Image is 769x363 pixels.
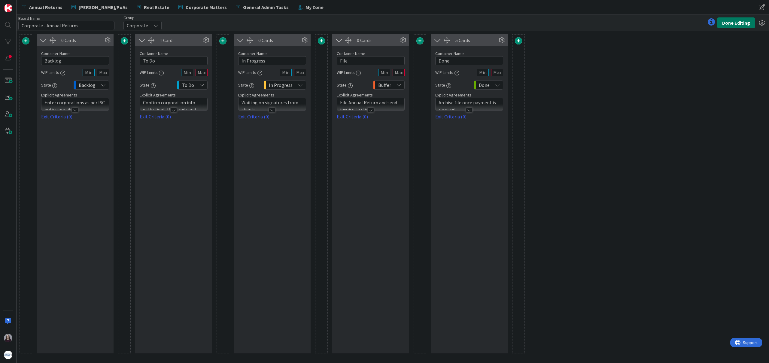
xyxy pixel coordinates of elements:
input: Min [477,69,489,76]
div: State [140,80,156,90]
div: WIP Limits [337,67,361,78]
span: In Progress [269,81,293,89]
p: Archive file once payment is received. [439,99,500,113]
input: Max [196,69,208,76]
a: Real Estate [133,2,173,13]
p: File Annual Return and send invoice to clients. [340,99,401,113]
span: Support [13,1,27,8]
div: State [238,80,254,90]
label: Container Name [140,51,168,56]
input: Max [491,69,503,76]
div: WIP Limits [238,67,262,78]
input: Max [294,69,306,76]
a: Exit Criteria (0) [41,113,109,120]
a: Exit Criteria (0) [238,113,306,120]
input: Add container name... [140,56,208,65]
div: 0 Cards [357,37,399,44]
span: General Admin Tasks [243,4,289,11]
label: Board Name [18,16,40,21]
a: General Admin Tasks [232,2,292,13]
a: Annual Returns [18,2,66,13]
p: Waiting on signatures from clients. [242,99,303,113]
span: Group [123,16,135,20]
input: Min [83,69,95,76]
div: State [337,80,353,90]
img: Visit kanbanzone.com [4,4,12,12]
span: Explicit Agreements [140,92,176,98]
span: Corporate Matters [186,4,227,11]
span: To Do [182,81,194,89]
span: Buffer [378,81,391,89]
span: My Zone [305,4,324,11]
a: [PERSON_NAME]/PoAs [68,2,131,13]
input: Min [181,69,193,76]
span: Done [479,81,490,89]
p: Confirm corporation info with client. Prep and send documents. [143,99,204,120]
input: Add container name... [238,56,306,65]
img: avatar [4,351,12,359]
input: Min [378,69,390,76]
label: Container Name [238,51,267,56]
button: Done Editing [717,17,755,28]
div: State [41,80,57,90]
div: WIP Limits [140,67,164,78]
input: Min [280,69,292,76]
span: Annual Returns [29,4,62,11]
a: Exit Criteria (0) [140,113,208,120]
span: Explicit Agreements [238,92,274,98]
span: Corporate [127,21,148,30]
span: Backlog [79,81,96,89]
div: 0 Cards [258,37,300,44]
a: Exit Criteria (0) [435,113,503,120]
div: 0 Cards [61,37,103,44]
input: Add container name... [41,56,109,65]
input: Add container name... [337,56,405,65]
span: Explicit Agreements [41,92,77,98]
a: Exit Criteria (0) [337,113,405,120]
div: WIP Limits [41,67,65,78]
span: Explicit Agreements [337,92,373,98]
a: Corporate Matters [175,2,230,13]
label: Container Name [337,51,365,56]
label: Container Name [41,51,70,56]
span: [PERSON_NAME]/PoAs [79,4,128,11]
a: My Zone [294,2,327,13]
p: Enter corporations as per ISC notice emails. [44,99,106,113]
input: Add container name... [435,56,503,65]
img: BC [4,334,12,342]
div: WIP Limits [435,67,459,78]
input: Max [393,69,405,76]
div: State [435,80,451,90]
div: 1 Card [160,37,202,44]
input: Max [97,69,109,76]
span: Explicit Agreements [435,92,471,98]
span: Real Estate [144,4,169,11]
label: Container Name [435,51,464,56]
div: 5 Cards [455,37,497,44]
